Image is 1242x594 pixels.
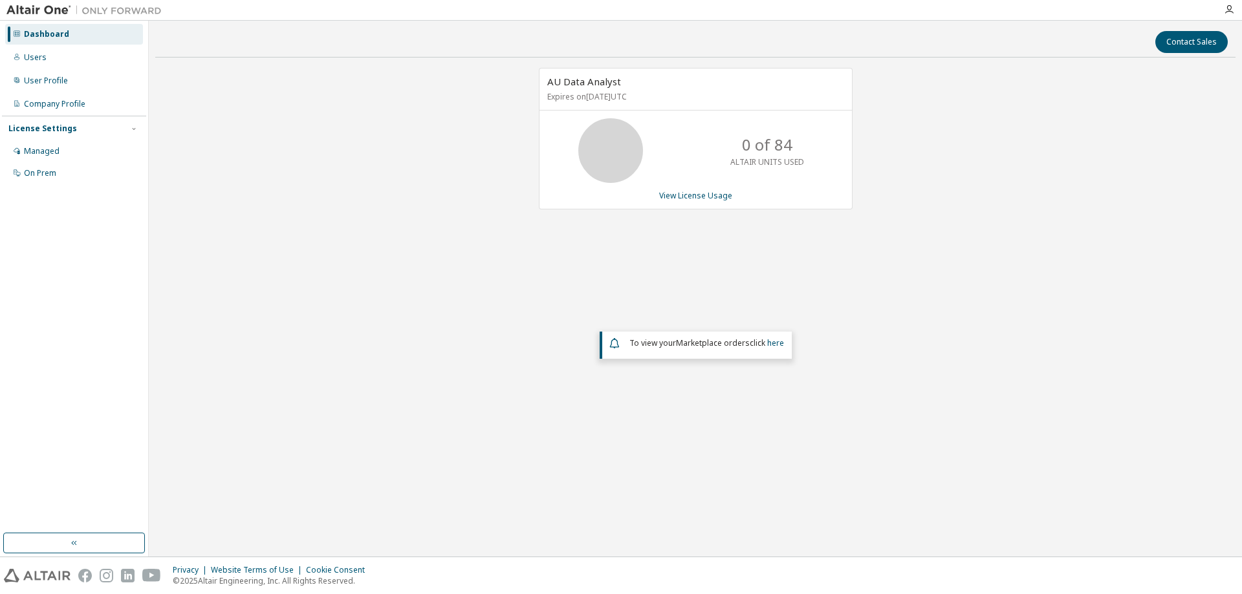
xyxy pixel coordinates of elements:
p: 0 of 84 [742,134,792,156]
img: altair_logo.svg [4,569,71,582]
a: View License Usage [659,190,732,201]
img: facebook.svg [78,569,92,582]
p: Expires on [DATE] UTC [547,91,841,102]
div: On Prem [24,168,56,178]
img: youtube.svg [142,569,161,582]
div: Dashboard [24,29,69,39]
div: Company Profile [24,99,85,109]
img: instagram.svg [100,569,113,582]
span: To view your click [629,337,784,348]
div: Privacy [173,565,211,575]
p: ALTAIR UNITS USED [730,156,804,167]
a: here [767,337,784,348]
p: © 2025 Altair Engineering, Inc. All Rights Reserved. [173,575,373,586]
em: Marketplace orders [676,337,750,348]
img: linkedin.svg [121,569,135,582]
div: License Settings [8,123,77,134]
div: User Profile [24,76,68,86]
div: Website Terms of Use [211,565,306,575]
div: Cookie Consent [306,565,373,575]
button: Contact Sales [1155,31,1228,53]
span: AU Data Analyst [547,75,621,88]
div: Users [24,52,47,63]
div: Managed [24,146,60,156]
img: Altair One [6,4,168,17]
